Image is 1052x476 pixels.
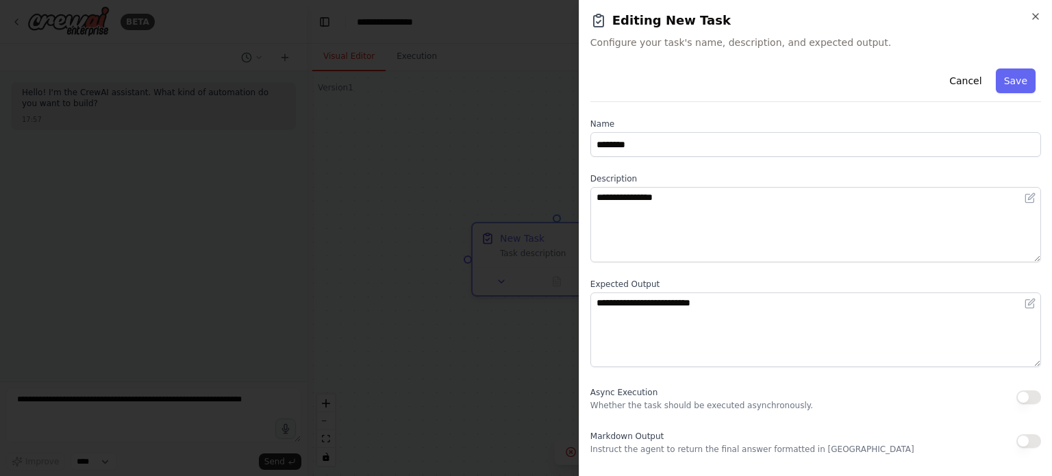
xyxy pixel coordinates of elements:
[590,400,813,411] p: Whether the task should be executed asynchronously.
[590,118,1041,129] label: Name
[590,11,1041,30] h2: Editing New Task
[590,279,1041,290] label: Expected Output
[1022,295,1038,312] button: Open in editor
[590,431,664,441] span: Markdown Output
[590,36,1041,49] span: Configure your task's name, description, and expected output.
[590,388,657,397] span: Async Execution
[996,68,1036,93] button: Save
[1022,190,1038,206] button: Open in editor
[590,173,1041,184] label: Description
[590,444,914,455] p: Instruct the agent to return the final answer formatted in [GEOGRAPHIC_DATA]
[941,68,990,93] button: Cancel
